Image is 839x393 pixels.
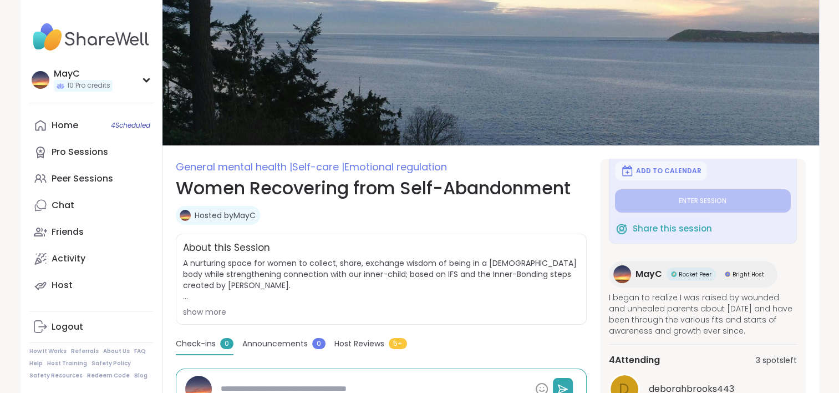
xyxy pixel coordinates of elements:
img: MayC [613,265,631,283]
div: Activity [52,253,85,265]
img: MayC [180,210,191,221]
a: Peer Sessions [29,165,153,192]
div: Home [52,119,78,132]
button: Add to Calendar [615,162,707,180]
span: Check-ins [176,338,216,350]
div: Host [52,279,73,291]
span: 5+ [389,338,407,349]
a: How It Works [29,347,67,355]
button: Share this session [615,217,712,240]
img: MayC [32,71,49,89]
span: 10 Pro credits [67,81,110,90]
span: Self-care | [292,160,344,174]
div: Friends [52,226,84,238]
div: Peer Sessions [52,173,113,185]
div: Pro Sessions [52,146,108,158]
a: Blog [134,372,148,380]
span: 4 Attending [609,354,660,367]
div: MayC [54,68,113,80]
img: ShareWell Logomark [621,164,634,178]
span: Add to Calendar [636,167,701,175]
span: 3 spots left [756,355,797,366]
a: Help [29,360,43,367]
span: General mental health | [176,160,292,174]
a: Activity [29,245,153,272]
span: Emotional regulation [344,160,447,174]
h1: Women Recovering from Self-Abandonment [176,175,587,201]
a: Redeem Code [87,372,130,380]
span: I began to realize I was raised by wounded and unhealed parents about [DATE] and have been throug... [609,292,797,336]
span: Bright Host [733,270,764,279]
span: 0 [312,338,326,349]
div: Chat [52,199,74,211]
span: Host Reviews [334,338,384,350]
a: MayCMayCRocket PeerRocket PeerBright HostBright Host [609,261,777,288]
span: 0 [220,338,233,349]
a: Hosted byMayC [195,210,256,221]
span: MayC [635,268,662,281]
a: FAQ [134,347,146,355]
img: Rocket Peer [671,271,677,277]
div: Logout [52,321,83,333]
button: Enter session [615,189,791,213]
a: Safety Policy [91,360,131,367]
img: ShareWell Nav Logo [29,18,153,57]
span: A nurturing space for women to collect, share, exchange wisdom of being in a [DEMOGRAPHIC_DATA] b... [183,258,579,302]
a: Home4Scheduled [29,112,153,139]
img: ShareWell Logomark [615,222,628,235]
a: Host Training [47,360,87,367]
span: Enter session [679,196,726,205]
a: Safety Resources [29,372,83,380]
span: Share this session [633,223,712,235]
span: 4 Scheduled [111,121,150,130]
h2: About this Session [183,241,270,255]
span: Announcements [242,338,308,350]
a: Pro Sessions [29,139,153,165]
div: show more [183,306,579,318]
a: Friends [29,219,153,245]
span: Rocket Peer [679,270,711,279]
a: Referrals [71,347,99,355]
img: Bright Host [725,271,730,277]
a: Logout [29,314,153,340]
a: About Us [103,347,130,355]
a: Chat [29,192,153,219]
a: Host [29,272,153,299]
